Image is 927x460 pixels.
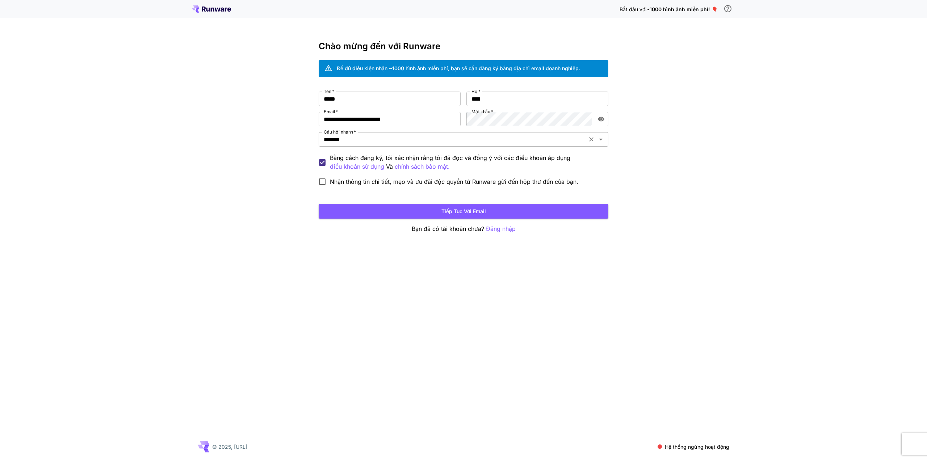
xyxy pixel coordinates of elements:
button: Bằng cách đăng ký, tôi xác nhận rằng tôi đã đọc và đồng ý với các điều khoản áp dụng Và chính sác... [330,162,384,171]
button: bật/tắt hiển thị mật khẩu [595,113,608,126]
font: © 2025, [URL] [212,444,247,450]
font: chính sách bảo mật. [395,163,450,170]
font: ~1000 hình ảnh miễn phí! 🎈 [646,6,718,12]
button: Tiếp tục với email [319,204,608,219]
font: Để đủ điều kiện nhận ~1000 hình ảnh miễn phí, bạn sẽ cần đăng ký bằng địa chỉ email doanh nghiệp. [337,65,580,71]
font: Bắt đầu với [620,6,646,12]
button: Để đủ điều kiện nhận tín dụng miễn phí, bạn cần đăng ký bằng địa chỉ email doanh nghiệp và nhấp v... [721,1,735,16]
font: Và [386,163,393,170]
font: Tiếp tục với email [441,208,486,214]
font: Câu hỏi nhanh [324,129,353,135]
font: Bạn đã có tài khoản chưa? [412,225,484,232]
button: Bằng cách đăng ký, tôi xác nhận rằng tôi đã đọc và đồng ý với các điều khoản áp dụng điều khoản s... [395,162,450,171]
font: Đăng nhập [486,225,516,232]
font: Hệ thống ngừng hoạt động [665,444,729,450]
font: Tên [324,89,331,94]
font: Nhận thông tin chi tiết, mẹo và ưu đãi độc quyền từ Runware gửi đến hộp thư đến của bạn. [330,178,578,185]
font: Họ [471,89,478,94]
button: Mở [596,134,606,144]
font: điều khoản sử dụng [330,163,384,170]
font: Email [324,109,335,114]
font: Bằng cách đăng ký, tôi xác nhận rằng tôi đã đọc và đồng ý với các điều khoản áp dụng [330,154,570,161]
button: Thông thoáng [586,134,596,144]
font: Chào mừng đến với Runware [319,41,440,51]
font: Mật khẩu [471,109,490,114]
button: Đăng nhập [486,224,516,233]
